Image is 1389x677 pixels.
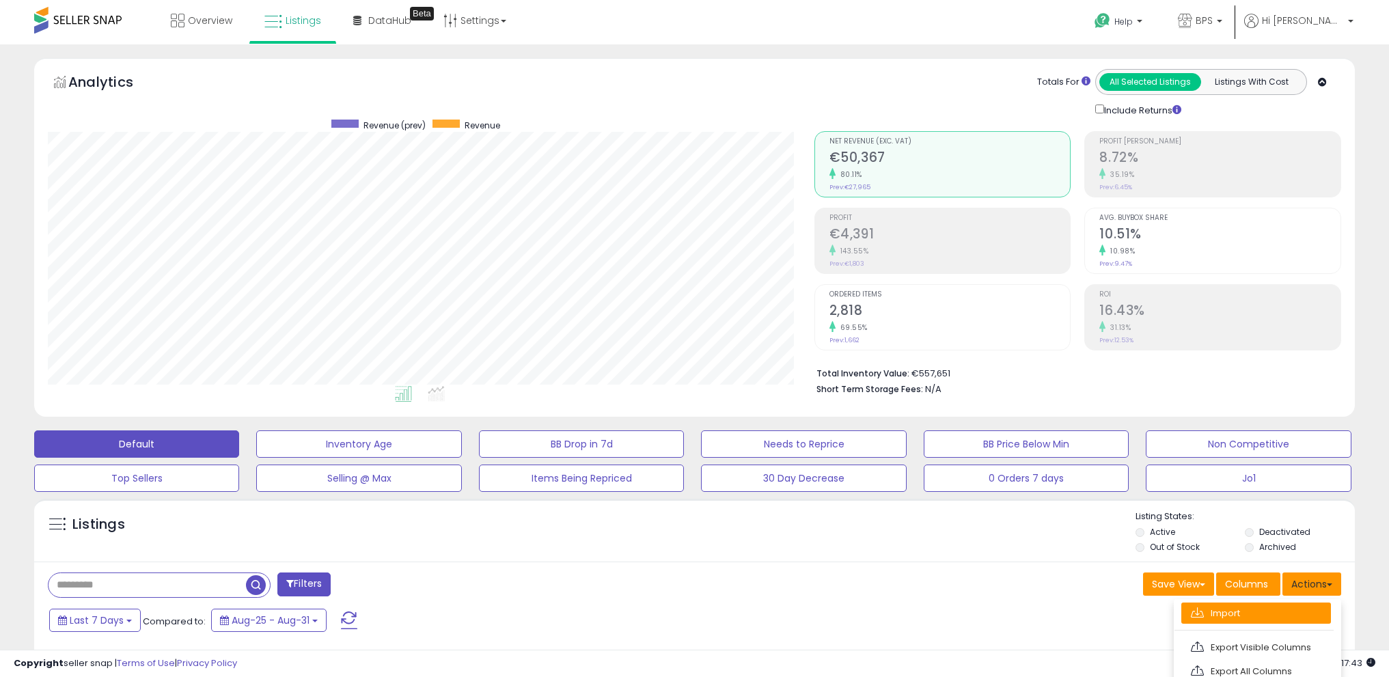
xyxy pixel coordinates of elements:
span: Compared to: [143,615,206,628]
a: Privacy Policy [177,657,237,669]
small: 80.11% [836,169,862,180]
span: Columns [1225,577,1268,591]
button: Aug-25 - Aug-31 [211,609,327,632]
button: Default [34,430,239,458]
span: Net Revenue (Exc. VAT) [829,138,1071,146]
small: Prev: 12.53% [1099,336,1133,344]
button: Top Sellers [34,465,239,492]
button: Items Being Repriced [479,465,684,492]
small: 35.19% [1105,169,1134,180]
span: BPS [1196,14,1213,27]
button: Columns [1216,572,1280,596]
button: Non Competitive [1146,430,1351,458]
button: Jo1 [1146,465,1351,492]
a: Export Visible Columns [1181,637,1331,658]
div: Include Returns [1085,102,1198,118]
p: Listing States: [1136,510,1355,523]
a: Help [1084,2,1156,44]
h2: 2,818 [829,303,1071,321]
button: Filters [277,572,331,596]
label: Archived [1259,541,1296,553]
span: Overview [188,14,232,27]
h2: 16.43% [1099,303,1340,321]
button: Selling @ Max [256,465,461,492]
span: DataHub [368,14,411,27]
small: 143.55% [836,246,869,256]
span: 2025-09-8 17:43 GMT [1320,657,1375,669]
h2: €4,391 [829,226,1071,245]
a: Terms of Use [117,657,175,669]
b: Total Inventory Value: [816,368,909,379]
span: Revenue [465,120,500,131]
button: Save View [1143,572,1214,596]
b: Short Term Storage Fees: [816,383,923,395]
label: Active [1150,526,1175,538]
h2: €50,367 [829,150,1071,168]
button: 30 Day Decrease [701,465,906,492]
span: Revenue (prev) [363,120,426,131]
button: Inventory Age [256,430,461,458]
span: Listings [286,14,321,27]
button: BB Drop in 7d [479,430,684,458]
small: Prev: €1,803 [829,260,864,268]
button: Listings With Cost [1200,73,1302,91]
strong: Copyright [14,657,64,669]
small: Prev: €27,965 [829,183,870,191]
button: 0 Orders 7 days [924,465,1129,492]
span: Last 7 Days [70,613,124,627]
h2: 8.72% [1099,150,1340,168]
span: Profit [829,215,1071,222]
small: Prev: 9.47% [1099,260,1132,268]
h2: 10.51% [1099,226,1340,245]
small: 69.55% [836,322,868,333]
a: Hi [PERSON_NAME] [1244,14,1353,44]
button: All Selected Listings [1099,73,1201,91]
li: €557,651 [816,364,1331,381]
h5: Listings [72,515,125,534]
i: Get Help [1094,12,1111,29]
span: Ordered Items [829,291,1071,299]
label: Out of Stock [1150,541,1200,553]
button: Actions [1282,572,1341,596]
span: ROI [1099,291,1340,299]
button: Last 7 Days [49,609,141,632]
span: Help [1114,16,1133,27]
small: Prev: 1,662 [829,336,859,344]
span: Aug-25 - Aug-31 [232,613,310,627]
span: N/A [925,383,941,396]
span: Profit [PERSON_NAME] [1099,138,1340,146]
div: Totals For [1037,76,1090,89]
small: 31.13% [1105,322,1131,333]
span: Avg. Buybox Share [1099,215,1340,222]
span: Hi [PERSON_NAME] [1262,14,1344,27]
div: Tooltip anchor [410,7,434,20]
small: 10.98% [1105,246,1135,256]
small: Prev: 6.45% [1099,183,1132,191]
div: seller snap | | [14,657,237,670]
button: Needs to Reprice [701,430,906,458]
button: BB Price Below Min [924,430,1129,458]
h5: Analytics [68,72,160,95]
label: Deactivated [1259,526,1310,538]
a: Import [1181,603,1331,624]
